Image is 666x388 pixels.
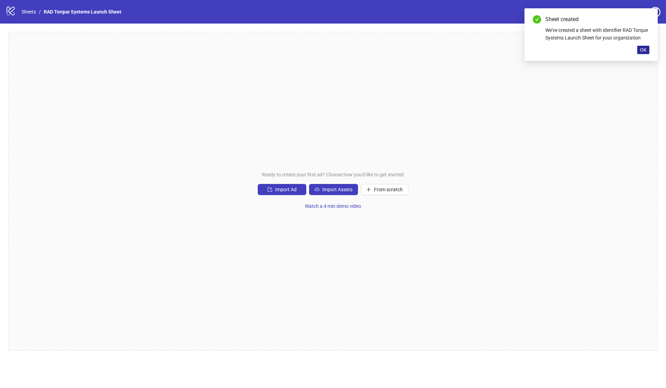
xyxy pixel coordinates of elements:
[275,187,297,192] span: Import Ad
[42,8,123,16] a: RAD Torque Systems Launch Sheet
[374,187,403,192] span: From scratch
[533,15,541,24] span: check-circle
[39,8,41,16] li: /
[366,187,371,192] span: plus
[299,201,367,212] button: Watch a 4 min demo video
[640,47,647,53] span: OK
[315,187,319,192] span: cloud-upload
[545,15,649,24] div: Sheet created
[305,203,361,209] span: Watch a 4 min demo video
[262,171,404,178] span: Ready to create your first ad? Choose how you'd like to get started:
[611,7,647,18] a: Settings
[322,187,352,192] span: Import Assets
[258,184,306,195] button: Import Ad
[267,187,272,192] span: import
[361,184,408,195] button: From scratch
[309,184,358,195] button: Import Assets
[545,26,649,42] div: We've created a sheet with identifier RAD Torque Systems Launch Sheet for your organization
[637,46,649,54] button: OK
[20,8,37,16] a: Sheets
[642,15,649,23] a: Close
[650,7,660,17] span: question-circle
